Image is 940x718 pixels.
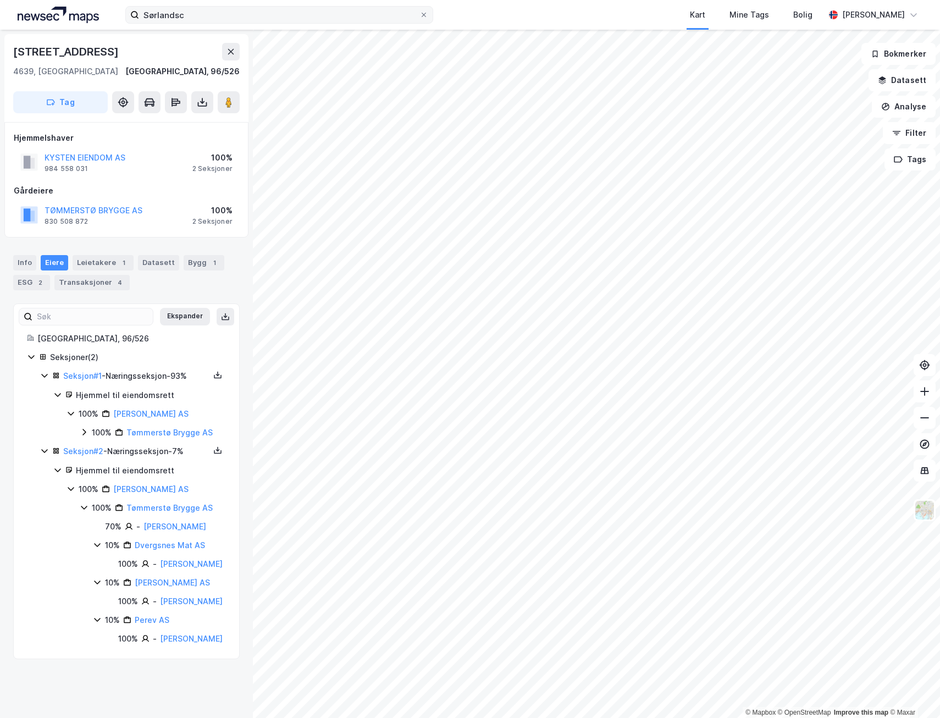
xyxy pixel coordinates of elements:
div: 100% [118,632,138,645]
input: Søk [32,308,153,325]
a: Seksjon#1 [63,371,102,380]
button: Datasett [869,69,936,91]
img: logo.a4113a55bc3d86da70a041830d287a7e.svg [18,7,99,23]
div: [STREET_ADDRESS] [13,43,121,60]
button: Ekspander [160,308,210,325]
button: Tags [884,148,936,170]
input: Søk på adresse, matrikkel, gårdeiere, leietakere eller personer [139,7,419,23]
div: 100% [192,204,233,217]
button: Tag [13,91,108,113]
div: Seksjoner ( 2 ) [50,351,226,364]
div: 1 [209,257,220,268]
div: ESG [13,275,50,290]
div: [GEOGRAPHIC_DATA], 96/526 [37,332,226,345]
div: Kart [690,8,705,21]
a: [PERSON_NAME] [160,559,223,568]
div: Eiere [41,255,68,270]
div: Info [13,255,36,270]
a: Tømmerstø Brygge AS [126,428,213,437]
button: Filter [883,122,936,144]
div: 10% [105,576,120,589]
div: 100% [79,483,98,496]
div: - Næringsseksjon - 7% [63,445,209,458]
a: [PERSON_NAME] AS [113,409,189,418]
div: [GEOGRAPHIC_DATA], 96/526 [125,65,240,78]
a: OpenStreetMap [778,709,831,716]
div: 100% [92,501,112,515]
div: Bygg [184,255,224,270]
a: [PERSON_NAME] [160,597,223,606]
a: Seksjon#2 [63,446,103,456]
div: 70% [105,520,121,533]
div: Hjemmel til eiendomsrett [76,389,226,402]
div: 100% [192,151,233,164]
div: 830 508 872 [45,217,88,226]
a: [PERSON_NAME] AS [113,484,189,494]
div: [PERSON_NAME] [842,8,905,21]
div: - [136,520,140,533]
div: Bolig [793,8,812,21]
div: 984 558 031 [45,164,88,173]
button: Analyse [872,96,936,118]
div: 4 [114,277,125,288]
div: 10% [105,614,120,627]
a: Perev AS [135,615,169,625]
div: 10% [105,539,120,552]
div: Hjemmelshaver [14,131,239,145]
a: Tømmerstø Brygge AS [126,503,213,512]
div: 4639, [GEOGRAPHIC_DATA] [13,65,118,78]
div: 100% [118,595,138,608]
div: - [153,632,157,645]
div: 100% [92,426,112,439]
div: 1 [118,257,129,268]
a: [PERSON_NAME] [143,522,206,531]
div: Hjemmel til eiendomsrett [76,464,226,477]
a: Improve this map [834,709,888,716]
div: Leietakere [73,255,134,270]
div: 2 [35,277,46,288]
a: Mapbox [745,709,776,716]
a: Dvergsnes Mat AS [135,540,205,550]
div: Gårdeiere [14,184,239,197]
div: - [153,557,157,571]
div: Datasett [138,255,179,270]
div: 2 Seksjoner [192,164,233,173]
img: Z [914,500,935,521]
div: - [153,595,157,608]
div: 2 Seksjoner [192,217,233,226]
div: Mine Tags [729,8,769,21]
a: [PERSON_NAME] AS [135,578,210,587]
button: Bokmerker [861,43,936,65]
div: 100% [118,557,138,571]
div: Transaksjoner [54,275,130,290]
div: - Næringsseksjon - 93% [63,369,209,383]
a: [PERSON_NAME] [160,634,223,643]
iframe: Chat Widget [885,665,940,718]
div: 100% [79,407,98,421]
